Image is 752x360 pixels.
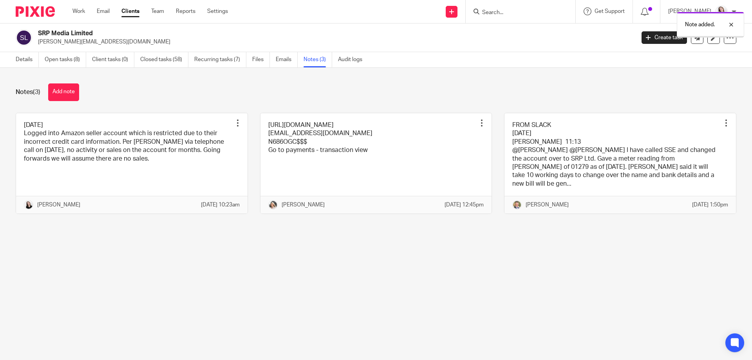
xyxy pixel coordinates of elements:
[176,7,195,15] a: Reports
[512,200,522,210] img: High%20Res%20Andrew%20Price%20Accountants_Poppy%20Jakes%20photography-1109.jpg
[38,38,630,46] p: [PERSON_NAME][EMAIL_ADDRESS][DOMAIN_NAME]
[38,29,512,38] h2: SRP Media Limited
[692,201,728,209] p: [DATE] 1:50pm
[48,83,79,101] button: Add note
[526,201,569,209] p: [PERSON_NAME]
[715,5,728,18] img: HR%20Andrew%20Price_Molly_Poppy%20Jakes%20Photography-7.jpg
[207,7,228,15] a: Settings
[201,201,240,209] p: [DATE] 10:23am
[304,52,332,67] a: Notes (3)
[445,201,484,209] p: [DATE] 12:45pm
[338,52,368,67] a: Audit logs
[685,21,715,29] p: Note added.
[24,200,33,210] img: HR%20Andrew%20Price_Molly_Poppy%20Jakes%20Photography-7.jpg
[194,52,246,67] a: Recurring tasks (7)
[282,201,325,209] p: [PERSON_NAME]
[37,201,80,209] p: [PERSON_NAME]
[16,52,39,67] a: Details
[16,6,55,17] img: Pixie
[276,52,298,67] a: Emails
[121,7,139,15] a: Clients
[16,29,32,46] img: svg%3E
[16,88,40,96] h1: Notes
[97,7,110,15] a: Email
[45,52,86,67] a: Open tasks (8)
[33,89,40,95] span: (3)
[72,7,85,15] a: Work
[140,52,188,67] a: Closed tasks (58)
[252,52,270,67] a: Files
[92,52,134,67] a: Client tasks (0)
[642,31,687,44] a: Create task
[268,200,278,210] img: High%20Res%20Andrew%20Price%20Accountants_Poppy%20Jakes%20photography-1187-3.jpg
[151,7,164,15] a: Team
